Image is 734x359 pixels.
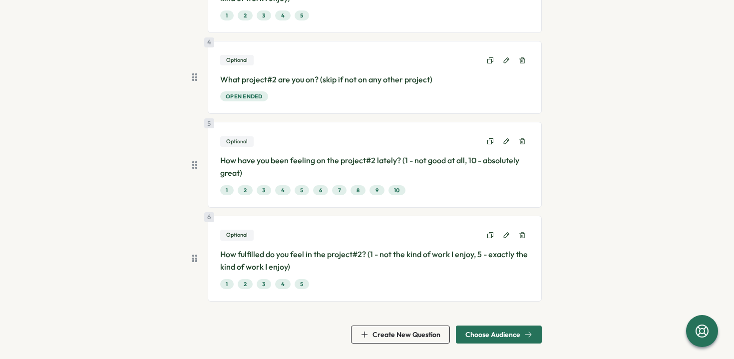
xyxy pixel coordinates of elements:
[244,186,247,195] span: 2
[357,186,360,195] span: 8
[281,280,285,289] span: 4
[220,136,254,147] div: Optional
[262,11,265,20] span: 3
[338,186,341,195] span: 7
[244,11,247,20] span: 2
[351,326,450,344] button: Create New Question
[372,331,440,338] span: Create New Question
[465,331,520,338] span: Choose Audience
[281,186,285,195] span: 4
[204,37,214,47] div: 4
[226,11,228,20] span: 1
[226,186,228,195] span: 1
[375,186,378,195] span: 9
[220,154,530,179] p: How have you been feeling on the project#2 lately? (1 - not good at all, 10 - absolutely great)
[204,212,214,222] div: 6
[456,326,542,344] button: Choose Audience
[204,118,214,128] div: 5
[226,280,228,289] span: 1
[244,280,247,289] span: 2
[262,280,265,289] span: 3
[300,186,303,195] span: 5
[319,186,322,195] span: 6
[220,248,530,273] p: How fulfilled do you feel in the project#2? (1 - not the kind of work I enjoy, 5 - exactly the ki...
[394,186,400,195] span: 10
[300,11,303,20] span: 5
[300,280,303,289] span: 5
[220,73,530,86] p: What project#2 are you on? (skip if not on any other project)
[281,11,285,20] span: 4
[220,230,254,240] div: Optional
[220,55,254,65] div: Optional
[262,186,265,195] span: 3
[226,92,263,101] span: Open ended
